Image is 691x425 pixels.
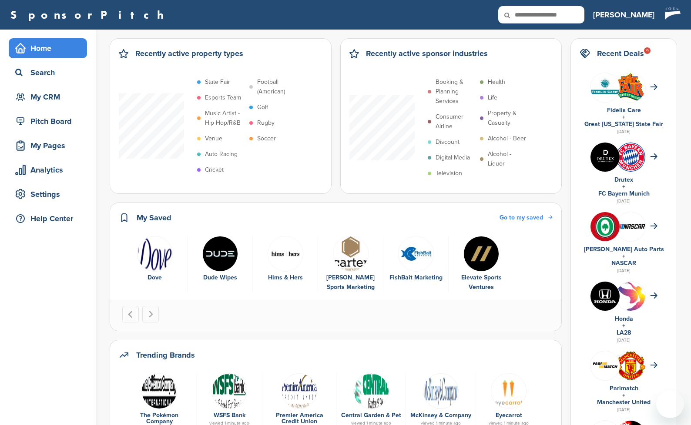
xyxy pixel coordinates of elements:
[205,77,230,87] p: State Fair
[453,273,510,292] div: Elevate Sports Ventures
[276,412,323,425] a: Premier America Credit Union
[496,412,522,419] a: Eyecarrot
[142,306,159,322] button: Next slide
[383,236,449,292] div: 5 of 6
[598,190,650,197] a: FC Bayern Munich
[318,236,383,292] div: 4 of 6
[192,236,248,283] a: Gcfarpgv 400x400 Dude Wipes
[353,373,389,409] img: Data
[127,273,183,282] div: Dove
[9,87,87,107] a: My CRM
[622,183,625,190] a: +
[257,77,297,96] p: Football (American)
[122,236,188,292] div: 1 of 6
[388,236,444,283] a: 10593127 754048017986828 4755804612661248716 n FishBait Marketing
[436,169,462,178] p: Television
[13,65,87,80] div: Search
[488,109,528,128] p: Property & Casualty
[322,236,379,292] a: Csm logo stacked [PERSON_NAME] Sports Marketing
[268,236,303,272] img: Hh
[122,306,139,322] button: Go to last slide
[205,134,222,143] p: Venue
[593,9,654,21] h3: [PERSON_NAME]
[584,120,663,128] a: Great [US_STATE] State Fair
[333,236,369,272] img: Csm logo stacked
[257,118,275,128] p: Rugby
[584,246,664,253] a: [PERSON_NAME] Auto Parts
[480,373,537,408] a: Eyecarrot
[135,47,243,60] h2: Recently active property types
[590,73,620,102] img: Data
[188,236,253,292] div: 2 of 6
[656,390,684,418] iframe: Button to launch messaging window
[463,236,499,272] img: Elevate
[13,211,87,226] div: Help Center
[580,197,668,205] div: [DATE]
[580,267,668,275] div: [DATE]
[610,385,638,392] a: Parimatch
[9,136,87,156] a: My Pages
[201,373,258,408] a: Open uri20141112 50798 om17mr
[607,106,641,114] a: Fidelis Care
[436,153,470,163] p: Digital Media
[436,77,476,106] p: Booking & Planning Services
[257,236,313,283] a: Hh Hims & Hers
[488,149,528,169] p: Alcohol - Liquor
[141,373,177,409] img: Data
[202,236,238,272] img: Gcfarpgv 400x400
[616,224,645,229] img: 7569886e 0a8b 4460 bc64 d028672dde70
[597,398,651,406] a: Manchester United
[410,373,471,408] a: Data
[205,109,245,128] p: Music Artist - Hip Hop/R&B
[580,128,668,136] div: [DATE]
[136,349,195,361] h2: Trending Brands
[9,38,87,58] a: Home
[9,209,87,229] a: Help Center
[593,5,654,24] a: [PERSON_NAME]
[580,406,668,414] div: [DATE]
[590,212,620,241] img: V7vhzcmg 400x400
[388,273,444,282] div: FishBait Marketing
[500,213,553,222] a: Go to my saved
[453,236,510,292] a: Elevate Elevate Sports Ventures
[13,138,87,153] div: My Pages
[622,113,625,121] a: +
[622,252,625,260] a: +
[140,412,178,425] a: The Pokémon Company
[615,315,633,322] a: Honda
[491,373,527,409] img: Eyecarrot
[500,214,543,221] span: Go to my saved
[192,273,248,282] div: Dude Wipes
[253,236,318,292] div: 3 of 6
[436,137,460,147] p: Discount
[257,134,276,143] p: Soccer
[644,47,651,54] div: 9
[366,47,488,60] h2: Recently active sponsor industries
[616,282,645,333] img: La 2028 olympics logo
[267,373,332,408] a: Premier america cu logo
[322,273,379,292] div: [PERSON_NAME] Sports Marketing
[13,186,87,202] div: Settings
[205,93,241,103] p: Esports Team
[257,273,313,282] div: Hims & Hers
[341,412,401,419] a: Central Garden & Pet
[13,113,87,129] div: Pitch Board
[436,112,476,131] p: Consumer Airline
[410,412,471,419] a: McKinsey & Company
[616,143,645,172] img: Open uri20141112 64162 1l1jknv?1415809301
[9,63,87,83] a: Search
[13,162,87,178] div: Analytics
[590,360,620,371] img: Screen shot 2018 07 10 at 12.33.29 pm
[127,236,183,283] a: Data Dove
[398,236,434,272] img: 10593127 754048017986828 4755804612661248716 n
[10,9,169,20] a: SponsorPitch
[13,40,87,56] div: Home
[488,93,497,103] p: Life
[622,322,625,329] a: +
[205,165,224,175] p: Cricket
[616,351,645,381] img: Open uri20141112 64162 1lb1st5?1415809441
[580,336,668,344] div: [DATE]
[614,176,633,183] a: Drutex
[341,373,401,408] a: Data
[617,329,631,336] a: LA28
